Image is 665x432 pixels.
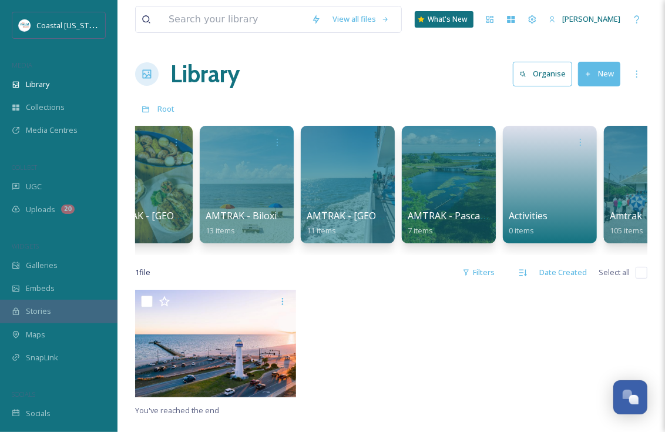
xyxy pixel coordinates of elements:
span: Embeds [26,283,55,294]
span: 11 items [307,225,336,236]
span: Maps [26,329,45,340]
div: Date Created [533,261,593,284]
span: 13 items [206,225,235,236]
span: 1 file [135,267,150,278]
span: 7 items [408,225,433,236]
span: Socials [26,408,51,419]
span: 105 items [610,225,643,236]
span: AMTRAK - Biloxi [206,209,277,222]
span: Coastal [US_STATE] [36,19,104,31]
span: UGC [26,181,42,192]
a: AMTRAK - Pascagoula7 items [408,210,505,236]
span: Collections [26,102,65,113]
span: Activities [509,209,548,222]
a: What's New [415,11,473,28]
a: View all files [327,8,395,31]
input: Search your library [163,6,305,32]
div: Filters [456,261,501,284]
span: MEDIA [12,61,32,69]
span: Stories [26,306,51,317]
span: AMTRAK - [GEOGRAPHIC_DATA] [307,209,448,222]
span: Amtrak [610,209,642,222]
a: AMTRAK - [GEOGRAPHIC_DATA]11 items [307,210,448,236]
span: [PERSON_NAME] [562,14,620,24]
a: [PERSON_NAME] [543,8,626,31]
span: Galleries [26,260,58,271]
button: Open Chat [613,380,647,414]
span: Select all [599,267,630,278]
span: 0 items [509,225,534,236]
a: Library [170,56,240,92]
span: WIDGETS [12,242,39,250]
span: SnapLink [26,352,58,363]
span: Root [157,103,174,114]
img: download%20%281%29.jpeg [19,19,31,31]
button: New [578,62,620,86]
span: COLLECT [12,163,37,172]
a: AMTRAK - Biloxi13 items [206,210,277,236]
button: Organise [513,62,572,86]
span: SOCIALS [12,390,35,398]
div: 20 [61,205,75,214]
span: AMTRAK - Pascagoula [408,209,505,222]
span: Media Centres [26,125,78,136]
a: Root [157,102,174,116]
span: Library [26,79,49,90]
a: Activities0 items [509,210,548,236]
a: Organise [513,62,578,86]
a: Amtrak105 items [610,210,643,236]
span: You've reached the end [135,405,219,416]
span: Uploads [26,204,55,215]
img: ext_1755182088.070741_zachary@snapsea.io-local-general-27-1676948802.jpg [135,290,296,397]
